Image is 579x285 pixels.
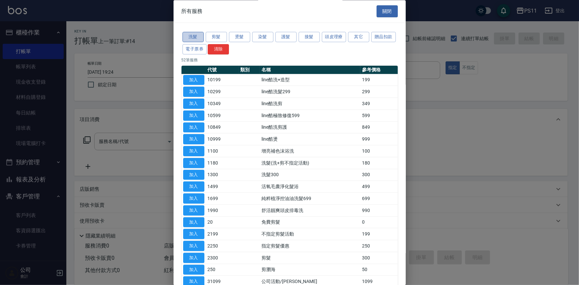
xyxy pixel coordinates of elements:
button: 加入 [183,122,204,133]
th: 類別 [239,66,260,74]
button: 加入 [183,134,204,145]
button: 加入 [183,146,204,157]
td: 999 [360,133,398,145]
td: 180 [360,157,398,169]
td: 299 [360,86,398,98]
button: 加入 [183,170,204,180]
td: 250 [206,264,239,276]
th: 代號 [206,66,239,74]
button: 加入 [183,229,204,240]
button: 加入 [183,217,204,228]
td: 2250 [206,240,239,252]
td: 10299 [206,86,239,98]
td: 499 [360,181,398,193]
button: 加入 [183,194,204,204]
button: 剪髮 [206,32,227,42]
td: 199 [360,74,398,86]
button: 關閉 [377,5,398,18]
td: line酷極致修復599 [260,110,360,122]
th: 參考價格 [360,66,398,74]
td: 50 [360,264,398,276]
button: 加入 [183,110,204,121]
td: 純粹植淨控油油洗髮699 [260,193,360,205]
td: 699 [360,193,398,205]
td: 增亮補色沫浴洗 [260,145,360,157]
button: 加入 [183,253,204,263]
td: 2300 [206,252,239,264]
button: 加入 [183,99,204,109]
td: 849 [360,122,398,134]
th: 名稱 [260,66,360,74]
td: 10999 [206,133,239,145]
span: 所有服務 [181,8,203,15]
td: 1180 [206,157,239,169]
td: 1699 [206,193,239,205]
td: 不指定剪髮活動 [260,228,360,240]
button: 加入 [183,205,204,216]
td: 2199 [206,228,239,240]
button: 加入 [183,158,204,168]
button: 加入 [183,87,204,97]
td: 指定剪髮優惠 [260,240,360,252]
td: line酷燙 [260,133,360,145]
td: line酷洗剪護 [260,122,360,134]
button: 接髮 [299,32,320,42]
td: 1990 [206,205,239,217]
td: 250 [360,240,398,252]
button: 護髮 [275,32,297,42]
button: 加入 [183,265,204,275]
td: 10349 [206,98,239,110]
td: line酷洗髮299 [260,86,360,98]
td: 300 [360,252,398,264]
td: line酷洗剪 [260,98,360,110]
button: 加入 [183,75,204,85]
td: 20 [206,217,239,229]
p: 52 筆服務 [181,57,398,63]
td: 349 [360,98,398,110]
td: 1300 [206,169,239,181]
button: 加入 [183,182,204,192]
button: 加入 [183,241,204,251]
button: 清除 [208,44,229,54]
td: 990 [360,205,398,217]
td: 活氧毛囊淨化髮浴 [260,181,360,193]
td: 10849 [206,122,239,134]
td: 199 [360,228,398,240]
td: 洗髮(洗+剪不指定活動) [260,157,360,169]
td: 剪瀏海 [260,264,360,276]
td: 10199 [206,74,239,86]
button: 洗髮 [182,32,204,42]
button: 燙髮 [229,32,250,42]
button: 贈品扣款 [371,32,396,42]
td: 300 [360,169,398,181]
td: 1499 [206,181,239,193]
td: 舒活靓爽頭皮排毒洗 [260,205,360,217]
td: line酷洗+造型 [260,74,360,86]
td: 洗髮300 [260,169,360,181]
td: 599 [360,110,398,122]
td: 1100 [206,145,239,157]
td: 0 [360,217,398,229]
button: 電子票券 [182,44,207,54]
button: 其它 [348,32,369,42]
td: 10599 [206,110,239,122]
button: 染髮 [252,32,273,42]
td: 剪髮 [260,252,360,264]
td: 100 [360,145,398,157]
button: 頭皮理療 [322,32,346,42]
td: 免費剪髮 [260,217,360,229]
